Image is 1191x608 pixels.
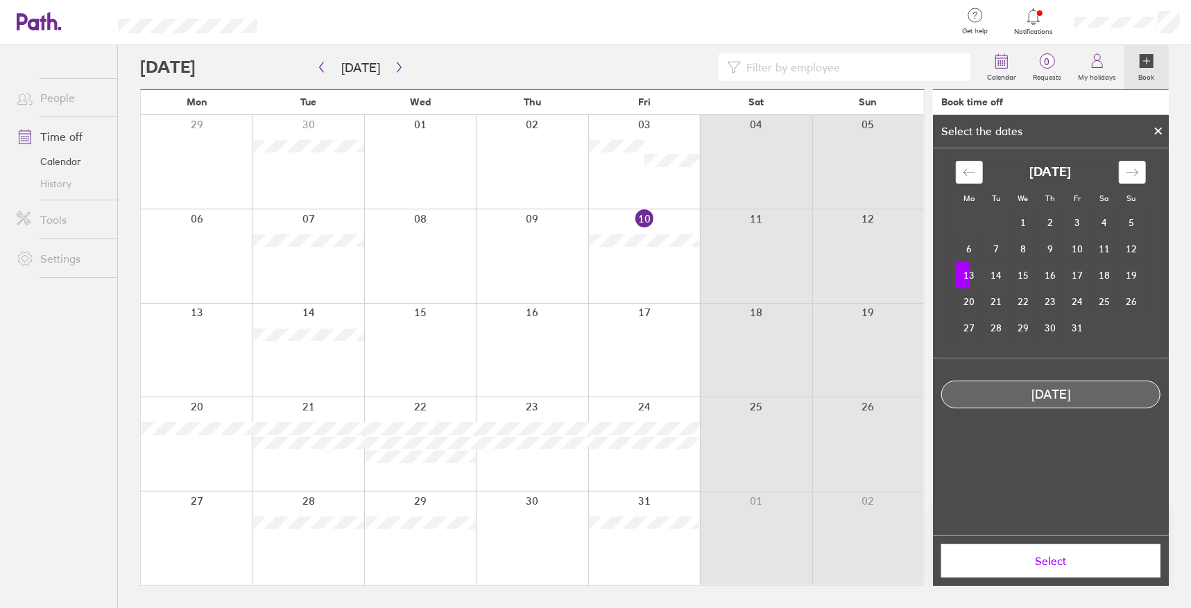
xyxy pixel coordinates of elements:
[1064,209,1091,236] td: Friday, October 3, 2025
[6,206,117,234] a: Tools
[979,69,1025,82] label: Calendar
[1100,193,1109,203] small: Sa
[1025,69,1070,82] label: Requests
[6,123,117,150] a: Time off
[952,27,997,35] span: Get help
[1118,262,1145,288] td: Sunday, October 19, 2025
[1064,288,1091,315] td: Friday, October 24, 2025
[941,96,1003,107] div: Book time off
[979,45,1025,89] a: Calendar
[1010,209,1037,236] td: Wednesday, October 1, 2025
[1011,28,1056,36] span: Notifications
[1046,193,1055,203] small: Th
[1091,209,1118,236] td: Saturday, October 4, 2025
[941,148,1161,358] div: Calendar
[1029,165,1071,180] strong: [DATE]
[983,315,1010,341] td: Tuesday, October 28, 2025
[1064,236,1091,262] td: Friday, October 10, 2025
[1010,315,1037,341] td: Wednesday, October 29, 2025
[983,262,1010,288] td: Tuesday, October 14, 2025
[1037,288,1064,315] td: Thursday, October 23, 2025
[941,544,1160,577] button: Select
[748,96,764,107] span: Sat
[1018,193,1029,203] small: We
[956,236,983,262] td: Monday, October 6, 2025
[951,555,1151,567] span: Select
[983,236,1010,262] td: Tuesday, October 7, 2025
[933,125,1031,137] div: Select the dates
[1025,56,1070,67] span: 0
[6,84,117,112] a: People
[956,288,983,315] td: Monday, October 20, 2025
[187,96,207,107] span: Mon
[1025,45,1070,89] a: 0Requests
[1011,7,1056,36] a: Notifications
[1037,209,1064,236] td: Thursday, October 2, 2025
[6,150,117,173] a: Calendar
[1119,161,1146,184] div: Move forward to switch to the next month.
[1127,193,1136,203] small: Su
[956,315,983,341] td: Monday, October 27, 2025
[1124,45,1169,89] a: Book
[956,262,983,288] td: Selected. Monday, October 13, 2025
[963,193,975,203] small: Mo
[6,245,117,272] a: Settings
[1118,288,1145,315] td: Sunday, October 26, 2025
[1037,236,1064,262] td: Thursday, October 9, 2025
[1064,262,1091,288] td: Friday, October 17, 2025
[1074,193,1081,203] small: Fr
[1070,69,1124,82] label: My holidays
[741,54,962,80] input: Filter by employee
[983,288,1010,315] td: Tuesday, October 21, 2025
[956,161,983,184] div: Move backward to switch to the previous month.
[859,96,877,107] span: Sun
[330,56,391,79] button: [DATE]
[524,96,541,107] span: Thu
[1118,236,1145,262] td: Sunday, October 12, 2025
[992,193,1000,203] small: Tu
[1010,288,1037,315] td: Wednesday, October 22, 2025
[1091,236,1118,262] td: Saturday, October 11, 2025
[1070,45,1124,89] a: My holidays
[1037,262,1064,288] td: Thursday, October 16, 2025
[1091,288,1118,315] td: Saturday, October 25, 2025
[6,173,117,195] a: History
[942,388,1160,402] div: [DATE]
[1131,69,1163,82] label: Book
[638,96,651,107] span: Fri
[1037,315,1064,341] td: Thursday, October 30, 2025
[1091,262,1118,288] td: Saturday, October 18, 2025
[1010,262,1037,288] td: Wednesday, October 15, 2025
[1118,209,1145,236] td: Sunday, October 5, 2025
[1064,315,1091,341] td: Friday, October 31, 2025
[1010,236,1037,262] td: Wednesday, October 8, 2025
[300,96,316,107] span: Tue
[410,96,431,107] span: Wed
